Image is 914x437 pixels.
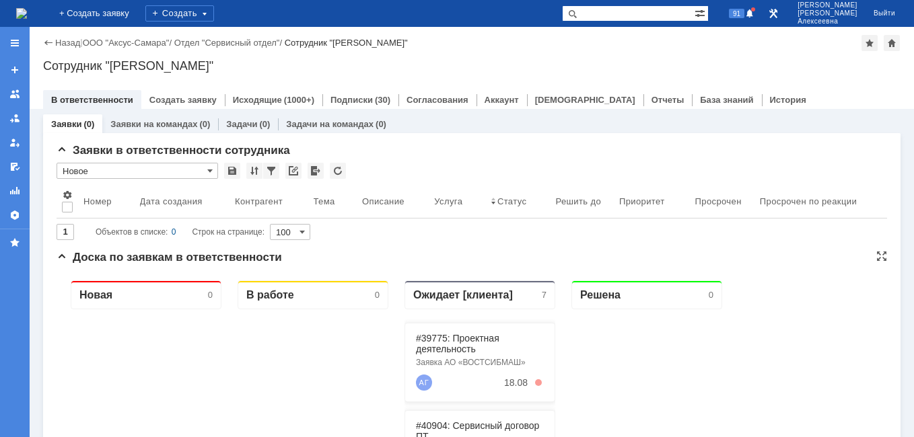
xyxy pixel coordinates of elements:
div: Услуга [434,196,462,206]
div: (0) [199,119,210,129]
a: Ryzyvanov Vladislav [359,375,376,391]
div: 3. Менее 40% [479,294,485,301]
div: Экспорт списка [308,163,324,179]
div: 7 [485,20,490,30]
div: Фильтрация... [263,163,279,179]
a: Создать заявку [4,59,26,81]
a: Мои заявки [4,132,26,153]
div: 0 [318,20,323,30]
a: Задачи на командах [286,119,374,129]
div: Добавить в избранное [862,35,878,51]
div: (0) [376,119,386,129]
a: Отчеты [4,180,26,202]
a: Абрамова Галина Викторовна [359,289,376,305]
div: 5. Менее 100% [479,380,485,387]
a: История [770,95,806,105]
a: Перейти на домашнюю страницу [16,8,27,19]
div: Ожидает [клиента] [357,19,456,32]
th: Номер [78,184,135,218]
i: Строк на странице: [96,224,265,240]
div: Приоритет [619,196,665,206]
div: Решена [524,19,564,32]
div: Новая [23,19,56,32]
div: Тема [314,196,335,206]
a: Задачи [226,119,257,129]
span: Доска по заявкам в ответственности [57,251,282,264]
div: Номер [83,196,112,206]
a: Мои согласования [4,156,26,177]
a: #41156: ПТ_Диагностика [359,421,468,432]
div: Контрагент [235,196,283,206]
div: #39775: Проектная деятельность [359,63,487,85]
div: (0) [83,119,94,129]
a: Исходящие [233,95,282,105]
div: 5. Менее 100% [479,206,485,213]
a: Отдел "Сервисный отдел" [174,38,280,48]
div: Дата создания [140,196,203,206]
div: Просрочен по реакции [760,196,857,206]
a: В ответственности [51,95,133,105]
a: #41152: ПТ_Диагностика [359,335,468,346]
th: Приоритет [614,184,690,218]
div: Решить до [555,196,601,206]
div: #41152: ПТ_Диагностика [359,335,487,346]
div: (0) [259,119,270,129]
a: База знаний [700,95,753,105]
div: Обновлять список [330,163,346,179]
a: #39775: Проектная деятельность [359,63,443,85]
div: Заявка АО «ВОСТСИБМАШ» [359,88,487,97]
div: | [80,37,82,47]
a: Абрамова Галина Викторовна [359,202,376,218]
div: 1. Менее 15% [479,110,485,116]
a: Отчеты [652,95,684,105]
a: Абрамова Галина Викторовна [359,105,376,121]
span: Настройки [62,190,73,200]
div: #41156: ПТ_Диагностика [359,421,487,432]
div: В работе [190,19,238,32]
div: Сортировка... [246,163,262,179]
div: Заявка Красноярский филиал [359,272,487,282]
span: 91 [729,9,744,18]
a: Заявки на командах [4,83,26,105]
div: #40928: Проектная деятельность [359,247,487,269]
div: 18.08.2025 [448,108,471,118]
div: 19.08.2025 [448,292,471,303]
a: #40904: Сервисный договор ПТ [359,151,483,172]
span: Заявки в ответственности сотрудника [57,144,290,157]
span: Алексеевна [798,17,857,26]
a: ООО "Аксус-Самара" [83,38,170,48]
a: Заявки в моей ответственности [4,108,26,129]
div: 0 [151,20,156,30]
th: Дата создания [135,184,230,218]
div: Описание [362,196,405,206]
div: 0 [172,224,176,240]
div: Фотобарабан для принтера №001008 [359,349,487,368]
a: Перейти в интерфейс администратора [765,5,781,22]
div: / [83,38,174,48]
div: Скопировать ссылку на список [285,163,302,179]
div: Сделать домашней страницей [884,35,900,51]
div: #40904: Сервисный договор ПТ [359,151,487,172]
div: Сотрудник "[PERSON_NAME]" [43,59,901,73]
span: [PERSON_NAME] [798,1,857,9]
span: [PERSON_NAME] [798,9,857,17]
div: 0 [652,20,657,30]
div: Статус [497,196,526,206]
span: Расширенный поиск [695,6,708,19]
a: Настройки [4,204,26,226]
a: Заявки [51,119,81,129]
img: logo [16,8,27,19]
div: Просрочен [695,196,742,206]
div: (1000+) [284,95,314,105]
a: Назад [55,38,80,48]
th: Статус [485,184,551,218]
a: #40928: Проектная деятельность [359,247,443,269]
a: [DEMOGRAPHIC_DATA] [535,95,635,105]
a: Аккаунт [485,95,519,105]
div: Создать [145,5,214,22]
a: Создать заявку [149,95,217,105]
div: (30) [375,95,390,105]
div: На всю страницу [876,251,887,262]
th: Контрагент [230,184,308,218]
th: Тема [308,184,357,218]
